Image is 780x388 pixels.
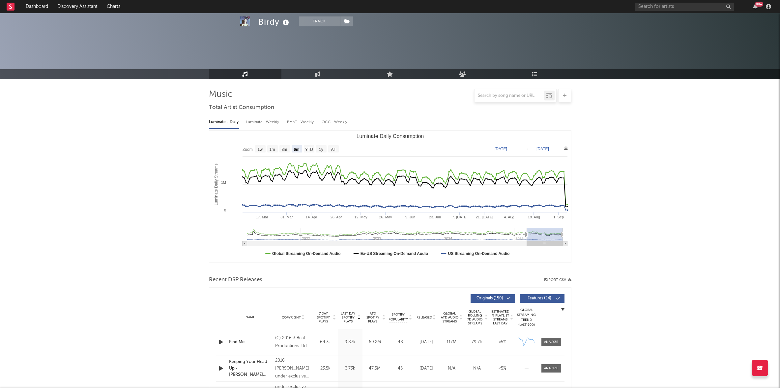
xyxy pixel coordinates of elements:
span: Total Artist Consumption [209,104,274,112]
text: → [525,147,529,151]
div: N/A [441,365,463,372]
div: Luminate - Daily [209,117,239,128]
span: Estimated % Playlist Streams Last Day [491,310,509,325]
div: 64.3k [315,339,336,346]
div: 69.2M [364,339,386,346]
text: Zoom [243,147,253,152]
div: BMAT - Weekly [287,117,315,128]
div: 3.73k [339,365,361,372]
button: Track [299,16,340,26]
div: (C) 2016 3 Beat Productions Ltd [275,334,311,350]
text: 28. Apr [330,215,342,219]
div: 2016 [PERSON_NAME] under exclusive licence to Atlantic Records UK, a Warner Music Group company [275,357,311,380]
span: Spotify Popularity [389,312,408,322]
text: All [331,147,335,152]
div: <5% [491,339,513,346]
span: Copyright [282,316,301,319]
text: 31. Mar [280,215,293,219]
text: 4. Aug [504,215,514,219]
div: Birdy [258,16,291,27]
div: N/A [466,365,488,372]
button: 99+ [753,4,758,9]
div: Name [229,315,272,320]
text: 1. Sep [553,215,564,219]
text: 21. [DATE] [476,215,493,219]
div: 79.7k [466,339,488,346]
text: Ex-US Streaming On-Demand Audio [360,251,428,256]
input: Search for artists [635,3,734,11]
text: 3m [281,147,287,152]
text: 12. May [354,215,367,219]
a: Find Me [229,339,272,346]
a: Keeping Your Head Up - [PERSON_NAME] Remix; Radio Edit [229,359,272,378]
button: Export CSV [544,278,571,282]
span: Last Day Spotify Plays [339,312,357,323]
div: [DATE] [415,365,437,372]
div: Luminate - Weekly [246,117,280,128]
div: 47.5M [364,365,386,372]
div: 99 + [755,2,763,7]
div: 48 [389,339,412,346]
button: Originals(150) [471,294,515,303]
text: 14. Apr [305,215,317,219]
text: 0 [224,208,226,212]
text: 1M [221,180,226,184]
span: Originals ( 150 ) [475,296,505,300]
text: 1m [269,147,275,152]
svg: Luminate Daily Consumption [209,131,571,263]
div: 9.87k [339,339,361,346]
text: 1y [319,147,323,152]
text: US Streaming On-Demand Audio [448,251,509,256]
text: Global Streaming On-Demand Audio [272,251,341,256]
text: 9. Jun [405,215,415,219]
span: Released [417,316,432,319]
div: OCC - Weekly [322,117,348,128]
text: YTD [305,147,313,152]
span: Global ATD Audio Streams [441,312,459,323]
span: Features ( 24 ) [524,296,555,300]
span: 7 Day Spotify Plays [315,312,332,323]
text: 6m [294,147,299,152]
text: [DATE] [495,147,507,151]
text: [DATE] [536,147,549,151]
text: 26. May [379,215,392,219]
div: 23.5k [315,365,336,372]
span: Recent DSP Releases [209,276,262,284]
input: Search by song name or URL [475,93,544,98]
text: 17. Mar [256,215,268,219]
text: 7. [DATE] [452,215,467,219]
text: Luminate Daily Streams [214,163,218,205]
text: 18. Aug [528,215,540,219]
span: ATD Spotify Plays [364,312,382,323]
div: 45 [389,365,412,372]
button: Features(24) [520,294,564,303]
text: Luminate Daily Consumption [356,133,424,139]
div: <5% [491,365,513,372]
div: [DATE] [415,339,437,346]
span: Global Rolling 7D Audio Streams [466,310,484,325]
text: 23. Jun [429,215,441,219]
div: Global Streaming Trend (Last 60D) [517,308,536,327]
text: 1w [257,147,263,152]
div: 117M [441,339,463,346]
